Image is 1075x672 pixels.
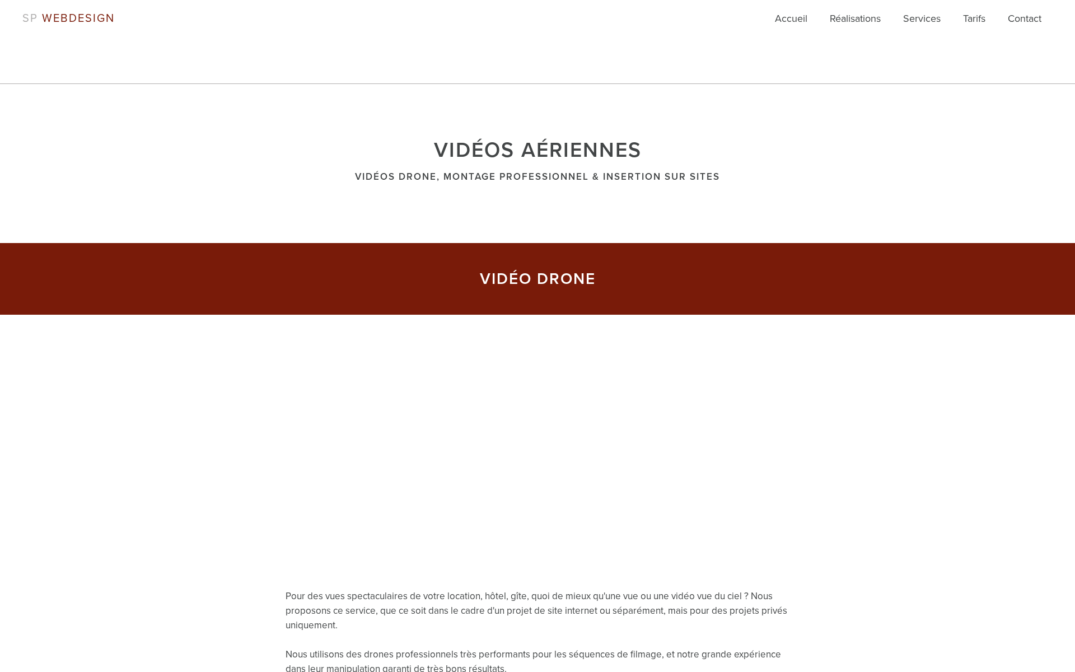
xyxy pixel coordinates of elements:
[830,11,881,34] a: Réalisations
[963,11,985,34] a: Tarifs
[42,12,115,25] span: WEBDESIGN
[903,11,941,34] a: Services
[286,271,789,287] h3: VIDÉO DRONE
[22,12,38,25] span: SP
[286,589,789,633] p: Pour des vues spectaculaires de votre location, hôtel, gîte, quoi de mieux qu'une vue ou une vidé...
[775,11,807,34] a: Accueil
[1008,11,1041,34] a: Contact
[22,12,115,25] a: SP WEBDESIGN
